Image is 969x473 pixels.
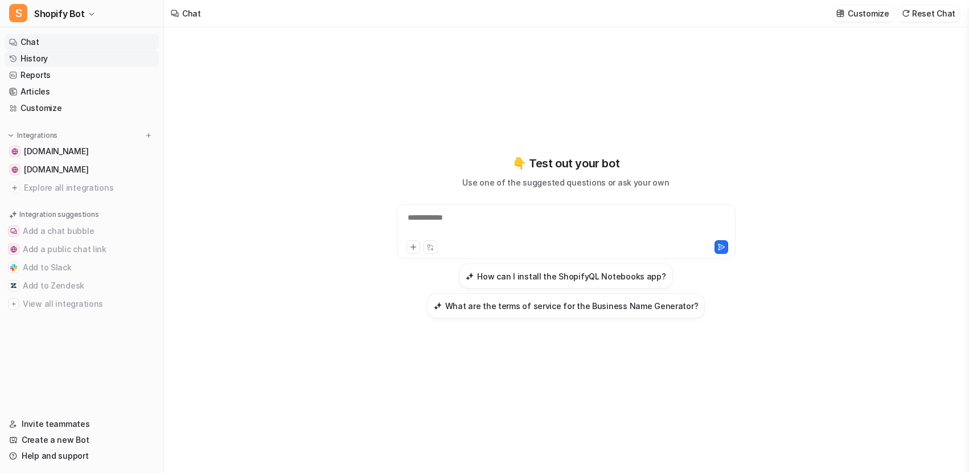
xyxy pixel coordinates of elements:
p: 👇 Test out your bot [512,155,619,172]
img: explore all integrations [9,182,20,194]
a: Articles [5,84,159,100]
img: reset [902,9,910,18]
p: Customize [848,7,889,19]
p: Integrations [17,131,58,140]
img: Add to Zendesk [10,282,17,289]
button: View all integrationsView all integrations [5,295,159,313]
span: [DOMAIN_NAME] [24,164,88,175]
img: How can I install the ShopifyQL Notebooks app? [466,272,474,281]
span: [DOMAIN_NAME] [24,146,88,157]
p: Use one of the suggested questions or ask your own [462,176,669,188]
a: www.shopify.com[DOMAIN_NAME] [5,143,159,159]
a: Create a new Bot [5,432,159,448]
a: Reports [5,67,159,83]
span: Explore all integrations [24,179,154,197]
a: Chat [5,34,159,50]
a: shopify.okta.com[DOMAIN_NAME] [5,162,159,178]
img: Add a chat bubble [10,228,17,235]
img: menu_add.svg [145,131,153,139]
a: Invite teammates [5,416,159,432]
div: Chat [182,7,201,19]
img: Add to Slack [10,264,17,271]
button: How can I install the ShopifyQL Notebooks app?How can I install the ShopifyQL Notebooks app? [459,264,672,289]
button: Integrations [5,130,61,141]
img: Add a public chat link [10,246,17,253]
span: S [9,4,27,22]
button: What are the terms of service for the Business Name Generator?What are the terms of service for t... [427,293,705,318]
img: What are the terms of service for the Business Name Generator? [434,302,442,310]
span: Shopify Bot [34,6,85,22]
img: customize [836,9,844,18]
h3: What are the terms of service for the Business Name Generator? [445,300,699,312]
button: Add a chat bubbleAdd a chat bubble [5,222,159,240]
a: Explore all integrations [5,180,159,196]
p: Integration suggestions [19,209,98,220]
button: Reset Chat [898,5,960,22]
button: Customize [833,5,893,22]
button: Add a public chat linkAdd a public chat link [5,240,159,258]
img: shopify.okta.com [11,166,18,173]
img: www.shopify.com [11,148,18,155]
a: History [5,51,159,67]
a: Customize [5,100,159,116]
img: expand menu [7,131,15,139]
button: Add to ZendeskAdd to Zendesk [5,277,159,295]
a: Help and support [5,448,159,464]
img: View all integrations [10,301,17,307]
button: Add to SlackAdd to Slack [5,258,159,277]
h3: How can I install the ShopifyQL Notebooks app? [477,270,666,282]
